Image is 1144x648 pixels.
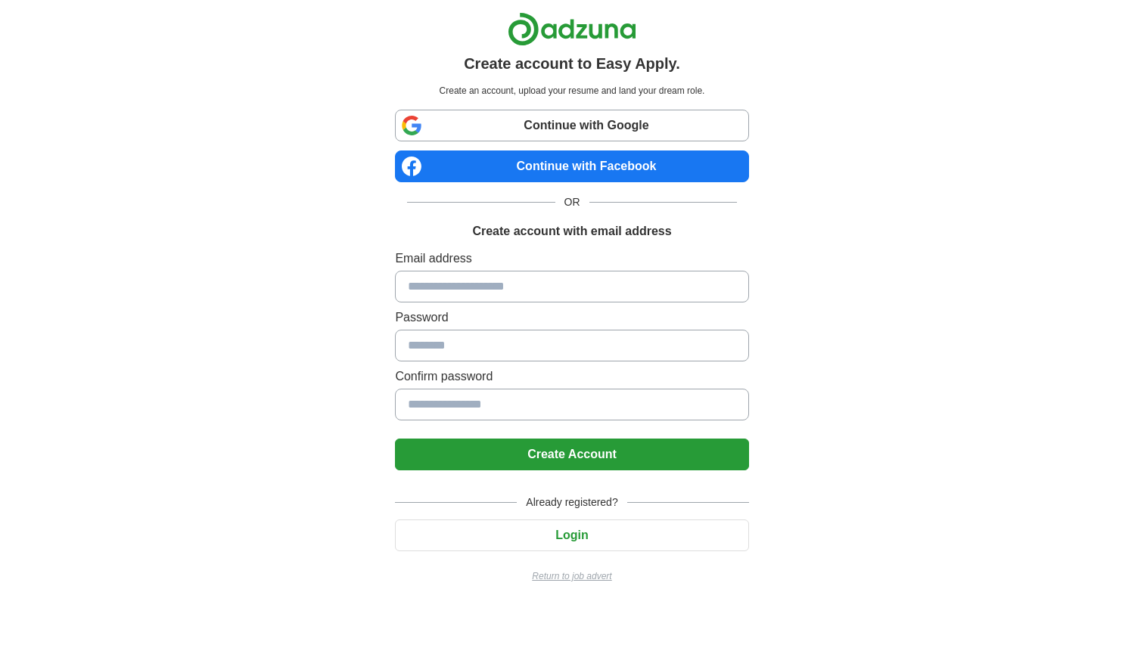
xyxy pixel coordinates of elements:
[508,12,636,46] img: Adzuna logo
[395,150,748,182] a: Continue with Facebook
[395,519,748,551] button: Login
[398,84,745,98] p: Create an account, upload your resume and land your dream role.
[395,569,748,583] a: Return to job advert
[517,495,626,510] span: Already registered?
[395,110,748,141] a: Continue with Google
[395,529,748,541] a: Login
[395,367,748,386] label: Confirm password
[395,308,748,327] label: Password
[395,250,748,268] label: Email address
[555,194,589,210] span: OR
[395,439,748,470] button: Create Account
[464,52,680,75] h1: Create account to Easy Apply.
[472,222,671,240] h1: Create account with email address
